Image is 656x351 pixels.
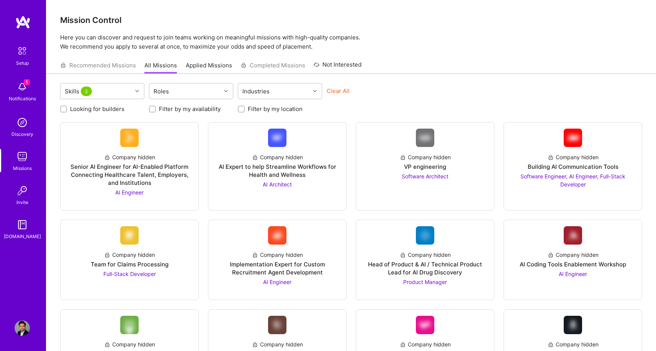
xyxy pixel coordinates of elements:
[120,316,139,334] img: Company Logo
[252,251,303,259] div: Company hidden
[214,226,340,294] a: Company LogoCompany hiddenImplementation Expert for Custom Recruitment Agent DevelopmentAI Engineer
[268,129,286,147] img: Company Logo
[103,271,156,277] span: Full-Stack Developer
[400,153,451,161] div: Company hidden
[314,60,362,74] a: Not Interested
[510,129,636,204] a: Company LogoCompany hiddenBuilding AI Communication ToolsSoftware Engineer, AI Engineer, Full-Sta...
[402,173,448,180] span: Software Architect
[135,89,139,93] i: icon Chevron
[214,163,340,179] div: AI Expert to help Streamline Workflows for Health and Wellness
[15,217,30,232] img: guide book
[564,226,582,245] img: Company Logo
[15,115,30,130] img: discovery
[559,271,587,277] span: AI Engineer
[240,86,272,97] div: Industries
[416,129,434,147] img: Company Logo
[15,79,30,95] img: bell
[81,87,92,96] span: 2
[416,316,434,334] img: Company Logo
[400,251,451,259] div: Company hidden
[186,61,232,74] a: Applied Missions
[362,260,488,276] div: Head of Product & AI / Technical Product Lead for AI Drug Discovery
[510,226,636,294] a: Company LogoCompany hiddenAI Coding Tools Enablement WorkshopAI Engineer
[104,251,155,259] div: Company hidden
[152,86,171,97] div: Roles
[268,226,286,245] img: Company Logo
[13,164,32,172] div: Missions
[16,59,29,67] div: Setup
[67,129,192,204] a: Company LogoCompany hiddenSenior AI Engineer for AI-Enabled Platform Connecting Healthcare Talent...
[15,320,30,336] img: User Avatar
[362,129,488,204] a: Company LogoCompany hiddenVP engineeringSoftware Architect
[327,87,350,95] button: Clear All
[548,340,599,348] div: Company hidden
[60,15,642,25] h3: Mission Control
[144,61,177,74] a: All Missions
[248,105,303,113] label: Filter by my location
[528,163,618,171] div: Building AI Communication Tools
[9,95,36,103] div: Notifications
[252,340,303,348] div: Company hidden
[404,163,446,171] div: VP engineering
[520,173,625,188] span: Software Engineer, AI Engineer, Full-Stack Developer
[13,320,32,336] a: User Avatar
[263,279,291,285] span: AI Engineer
[15,183,30,198] img: Invite
[548,251,599,259] div: Company hidden
[15,15,31,29] img: logo
[120,226,139,245] img: Company Logo
[104,340,155,348] div: Company hidden
[63,86,95,97] div: Skills
[520,260,626,268] div: AI Coding Tools Enablement Workshop
[400,340,451,348] div: Company hidden
[362,226,488,294] a: Company LogoCompany hiddenHead of Product & AI / Technical Product Lead for AI Drug DiscoveryProd...
[70,105,124,113] label: Looking for builders
[15,149,30,164] img: teamwork
[120,129,139,147] img: Company Logo
[403,279,447,285] span: Product Manager
[313,89,317,93] i: icon Chevron
[263,181,292,188] span: AI Architect
[104,153,155,161] div: Company hidden
[67,226,192,294] a: Company LogoCompany hiddenTeam for Claims ProcessingFull-Stack Developer
[159,105,221,113] label: Filter by my availability
[564,129,582,147] img: Company Logo
[14,43,30,59] img: setup
[252,153,303,161] div: Company hidden
[564,316,582,334] img: Company Logo
[16,198,28,206] div: Invite
[214,260,340,276] div: Implementation Expert for Custom Recruitment Agent Development
[416,226,434,245] img: Company Logo
[24,79,30,85] span: 1
[67,163,192,187] div: Senior AI Engineer for AI-Enabled Platform Connecting Healthcare Talent, Employers, and Institutions
[11,130,33,138] div: Discovery
[268,316,286,334] img: Company Logo
[91,260,168,268] div: Team for Claims Processing
[548,153,599,161] div: Company hidden
[60,33,642,51] p: Here you can discover and request to join teams working on meaningful missions with high-quality ...
[115,189,144,196] span: AI Engineer
[4,232,41,240] div: [DOMAIN_NAME]
[224,89,228,93] i: icon Chevron
[214,129,340,204] a: Company LogoCompany hiddenAI Expert to help Streamline Workflows for Health and WellnessAI Architect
